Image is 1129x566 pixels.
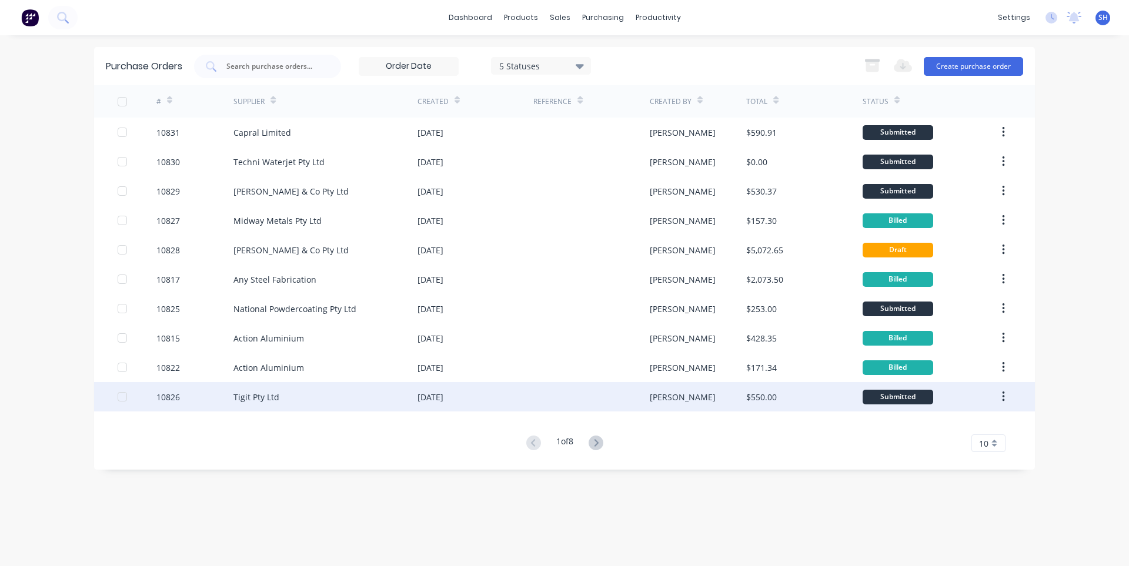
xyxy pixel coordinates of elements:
div: Purchase Orders [106,59,182,73]
div: $2,073.50 [746,273,783,286]
div: $428.35 [746,332,777,344]
div: $550.00 [746,391,777,403]
div: [DATE] [417,273,443,286]
div: $590.91 [746,126,777,139]
div: 1 of 8 [556,435,573,452]
div: [PERSON_NAME] [650,273,716,286]
div: Reference [533,96,572,107]
div: [PERSON_NAME] & Co Pty Ltd [233,244,349,256]
div: [DATE] [417,303,443,315]
img: Factory [21,9,39,26]
div: Submitted [863,302,933,316]
div: Created [417,96,449,107]
div: Techni Waterjet Pty Ltd [233,156,325,168]
input: Order Date [359,58,458,75]
div: [PERSON_NAME] [650,215,716,227]
div: 10825 [156,303,180,315]
div: [PERSON_NAME] [650,332,716,344]
div: # [156,96,161,107]
div: $171.34 [746,361,777,374]
div: [PERSON_NAME] [650,156,716,168]
div: 10826 [156,391,180,403]
div: $530.37 [746,185,777,197]
div: Submitted [863,125,933,140]
span: 10 [979,437,988,450]
div: Submitted [863,390,933,404]
div: sales [544,9,576,26]
div: Billed [863,213,933,228]
div: [DATE] [417,126,443,139]
div: Midway Metals Pty Ltd [233,215,322,227]
div: [PERSON_NAME] [650,126,716,139]
div: Supplier [233,96,265,107]
div: [PERSON_NAME] [650,391,716,403]
div: Billed [863,360,933,375]
div: 10831 [156,126,180,139]
div: Any Steel Fabrication [233,273,316,286]
div: purchasing [576,9,630,26]
div: settings [992,9,1036,26]
div: Action Aluminium [233,332,304,344]
div: Total [746,96,767,107]
div: [DATE] [417,332,443,344]
div: Submitted [863,155,933,169]
div: [DATE] [417,185,443,197]
div: Submitted [863,184,933,199]
div: $5,072.65 [746,244,783,256]
div: [PERSON_NAME] [650,244,716,256]
div: Billed [863,272,933,287]
input: Search purchase orders... [225,61,323,72]
div: 10817 [156,273,180,286]
div: [PERSON_NAME] [650,303,716,315]
div: $157.30 [746,215,777,227]
div: [PERSON_NAME] [650,361,716,374]
div: [DATE] [417,156,443,168]
div: products [498,9,544,26]
div: [PERSON_NAME] [650,185,716,197]
div: Status [863,96,888,107]
div: productivity [630,9,687,26]
div: 5 Statuses [499,59,583,72]
div: Tigit Pty Ltd [233,391,279,403]
div: 10827 [156,215,180,227]
button: Create purchase order [924,57,1023,76]
div: Action Aluminium [233,361,304,374]
div: 10815 [156,332,180,344]
div: Capral Limited [233,126,291,139]
div: [DATE] [417,215,443,227]
span: SH [1098,12,1108,23]
div: 10830 [156,156,180,168]
div: [DATE] [417,244,443,256]
div: [DATE] [417,361,443,374]
div: Billed [863,331,933,346]
div: Draft [863,243,933,257]
div: 10822 [156,361,180,374]
div: Created By [650,96,692,107]
div: [PERSON_NAME] & Co Pty Ltd [233,185,349,197]
div: 10829 [156,185,180,197]
div: 10828 [156,244,180,256]
div: National Powdercoating Pty Ltd [233,303,356,315]
div: $0.00 [746,156,767,168]
div: $253.00 [746,303,777,315]
a: dashboard [443,9,498,26]
div: [DATE] [417,391,443,403]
